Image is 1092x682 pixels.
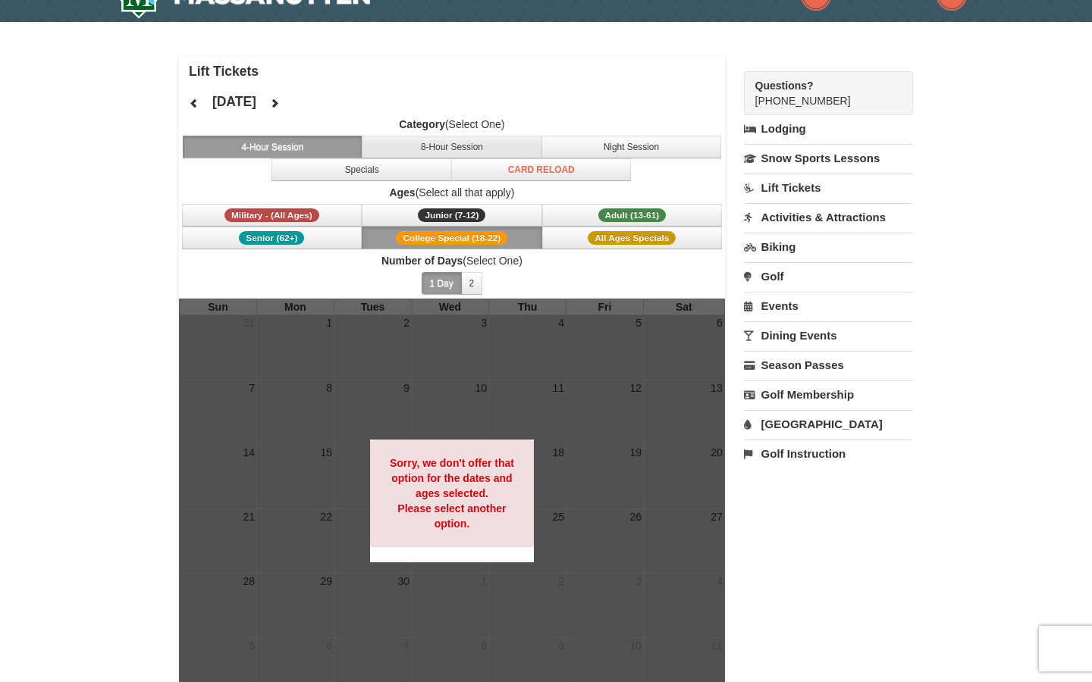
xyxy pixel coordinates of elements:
a: Biking [744,233,913,261]
a: Lodging [744,115,913,142]
strong: Sorry, we don't offer that option for the dates and ages selected. Please select another option. [390,457,514,530]
button: Specials [271,158,452,181]
button: College Special (18-22) [362,227,542,249]
strong: Number of Days [381,255,463,267]
span: College Special (18-22) [396,231,507,245]
span: Senior (62+) [239,231,304,245]
a: Dining Events [744,321,913,349]
a: Activities & Attractions [744,203,913,231]
a: Snow Sports Lessons [744,144,913,172]
span: Adult (13-61) [598,208,667,222]
h4: [DATE] [212,94,256,109]
strong: Category [399,118,445,130]
a: Golf Membership [744,380,913,408]
button: 1 Day [422,272,462,295]
button: 4-Hour Session [183,136,363,158]
span: [PHONE_NUMBER] [755,78,886,107]
a: Events [744,292,913,320]
a: Lift Tickets [744,174,913,202]
label: (Select all that apply) [179,185,725,200]
strong: Ages [389,186,415,199]
button: Adult (13-61) [542,204,723,227]
label: (Select One) [179,117,725,132]
a: Season Passes [744,351,913,379]
span: Military - (All Ages) [224,208,319,222]
span: Junior (7-12) [418,208,485,222]
button: 8-Hour Session [362,136,542,158]
h4: Lift Tickets [189,64,725,79]
span: All Ages Specials [588,231,676,245]
button: Senior (62+) [182,227,362,249]
strong: Questions? [755,80,814,92]
a: Golf [744,262,913,290]
a: [GEOGRAPHIC_DATA] [744,410,913,438]
button: All Ages Specials [542,227,723,249]
a: Golf Instruction [744,440,913,468]
label: (Select One) [179,253,725,268]
button: Military - (All Ages) [182,204,362,227]
button: Night Session [541,136,722,158]
button: 2 [461,272,483,295]
button: Junior (7-12) [362,204,542,227]
button: Card Reload [451,158,632,181]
